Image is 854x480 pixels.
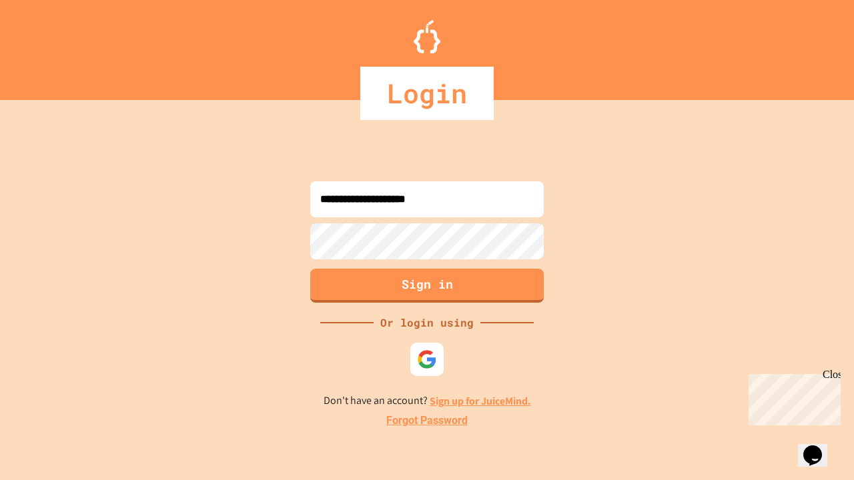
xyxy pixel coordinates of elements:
iframe: chat widget [743,369,841,425]
div: Chat with us now!Close [5,5,92,85]
iframe: chat widget [798,427,841,467]
img: google-icon.svg [417,349,437,369]
a: Sign up for JuiceMind. [430,394,531,408]
div: Login [360,67,494,120]
button: Sign in [310,269,544,303]
img: Logo.svg [414,20,440,53]
a: Forgot Password [386,413,468,429]
p: Don't have an account? [324,393,531,409]
div: Or login using [374,315,480,331]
